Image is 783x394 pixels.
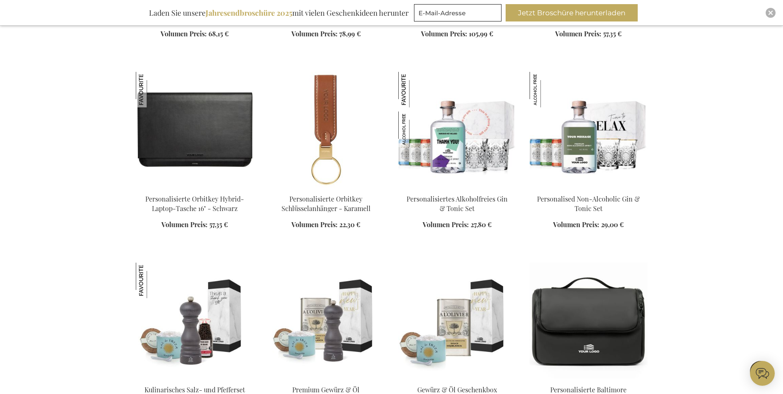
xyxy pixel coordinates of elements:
input: E-Mail-Adresse [414,4,501,21]
span: 29,00 € [601,220,624,229]
a: Volumen Preis: 78,99 € [291,29,361,39]
img: Kulinarisches Salz- und Pfefferset [136,263,171,298]
a: Volumen Preis: 68,15 € [161,29,229,39]
a: Kulinarisches Salz- und Pfefferset [144,385,245,394]
img: Premium Gewürz & Öl Geschenkbox [267,263,385,378]
span: Volumen Preis: [423,220,469,229]
a: Gewürz & Öl Geschenkbox [417,385,497,394]
span: Volumen Preis: [291,29,338,38]
img: Personalisierte Orbitkey Hybrid-Laptop-Tasche 16" - Schwarz [136,72,171,107]
img: Personalised Baltimore Travel Toiletry Bag - Black [530,263,648,378]
a: Personalised Orbitkey Loop Keychain - Caramel [267,184,385,192]
img: Personalisiertes Alkoholfreies Gin & Tonic Set [398,72,516,188]
span: Volumen Preis: [161,29,207,38]
img: Personalisiertes Alkoholfreies Gin & Tonic Set [398,112,434,147]
a: Kulinarisches Salz- und Pfefferset Kulinarisches Salz- und Pfefferset [136,375,254,383]
img: Personalised Orbitkey Loop Keychain - Caramel [267,72,385,188]
span: 57,35 € [603,29,622,38]
span: 27,80 € [471,220,492,229]
span: Volumen Preis: [555,29,601,38]
iframe: belco-activator-frame [750,361,775,386]
span: Volumen Preis: [553,220,599,229]
button: Jetzt Broschüre herunterladen [506,4,638,21]
a: Personalisiertes Alkoholfreies Gin & Tonic Set [407,195,508,213]
span: 68,15 € [208,29,229,38]
img: Gewürz & Öl Geschenkbox [398,263,516,378]
a: Personalised Non-Alcoholic Gin & Tonic Set Personalised Non-Alcoholic Gin & Tonic Set [530,184,648,192]
a: Personalisierte Orbitkey Hybrid-Laptop-Tasche 16" - Schwarz [145,195,244,213]
span: Volumen Preis: [421,29,467,38]
a: Volumen Preis: 22,30 € [291,220,360,230]
img: Kulinarisches Salz- und Pfefferset [136,263,254,378]
span: 57,35 € [209,220,228,229]
a: Personalisiertes Alkoholfreies Gin & Tonic Set Personalisiertes Alkoholfreies Gin & Tonic Set Per... [398,184,516,192]
span: Volumen Preis: [161,220,208,229]
img: Personalisiertes Alkoholfreies Gin & Tonic Set [398,72,434,107]
div: Close [766,8,776,18]
span: Volumen Preis: [291,220,338,229]
img: Personalised Non-Alcoholic Gin & Tonic Set [530,72,648,188]
span: 22,30 € [339,220,360,229]
form: marketing offers and promotions [414,4,504,24]
a: Premium Gewürz & Öl Geschenkbox [267,375,385,383]
img: Personalised Non-Alcoholic Gin & Tonic Set [530,72,565,107]
a: Personalised Baltimore Travel Toiletry Bag - Black [530,375,648,383]
a: Personalisierte Orbitkey Schlüsselanhänger - Karamell [282,195,371,213]
div: Laden Sie unsere mit vielen Geschenkideen herunter [145,4,412,21]
img: Personalised Orbitkey Hybrid Laptop Sleeve 16" - Black [136,72,254,188]
a: Volumen Preis: 105,99 € [421,29,493,39]
a: Volumen Preis: 57,35 € [161,220,228,230]
span: 105,99 € [469,29,493,38]
a: Volumen Preis: 57,35 € [555,29,622,39]
span: 78,99 € [339,29,361,38]
a: Volumen Preis: 29,00 € [553,220,624,230]
img: Close [768,10,773,15]
a: Gewürz & Öl Geschenkbox [398,375,516,383]
b: Jahresendbroschüre 2025 [206,8,292,18]
a: Personalised Non-Alcoholic Gin & Tonic Set [537,195,640,213]
a: Personalised Orbitkey Hybrid Laptop Sleeve 16" - Black Personalisierte Orbitkey Hybrid-Laptop-Tas... [136,184,254,192]
a: Volumen Preis: 27,80 € [423,220,492,230]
